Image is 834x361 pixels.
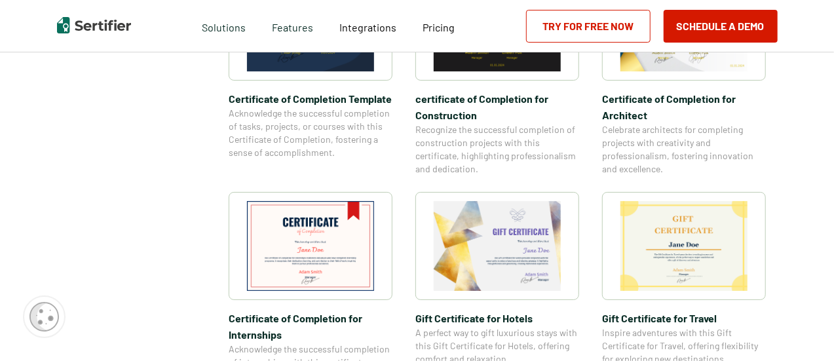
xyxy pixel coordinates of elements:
[415,90,579,123] span: certificate of Completion for Construction
[202,18,246,34] span: Solutions
[768,298,834,361] iframe: Chat Widget
[415,310,579,326] span: Gift Certificate​ for Hotels
[602,90,766,123] span: Certificate of Completion​ for Architect
[602,123,766,176] span: Celebrate architects for completing projects with creativity and professionalism, fostering innov...
[526,10,651,43] a: Try for Free Now
[272,18,313,34] span: Features
[423,21,455,33] span: Pricing
[602,310,766,326] span: Gift Certificate​ for Travel
[229,90,392,107] span: Certificate of Completion Template
[229,310,392,343] span: Certificate of Completion​ for Internships
[57,17,131,33] img: Sertifier | Digital Credentialing Platform
[415,123,579,176] span: Recognize the successful completion of construction projects with this certificate, highlighting ...
[339,18,396,34] a: Integrations
[620,201,748,291] img: Gift Certificate​ for Travel
[247,201,374,291] img: Certificate of Completion​ for Internships
[29,302,59,332] img: Cookie Popup Icon
[434,201,561,291] img: Gift Certificate​ for Hotels
[423,18,455,34] a: Pricing
[339,21,396,33] span: Integrations
[229,107,392,159] span: Acknowledge the successful completion of tasks, projects, or courses with this Certificate of Com...
[664,10,778,43] button: Schedule a Demo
